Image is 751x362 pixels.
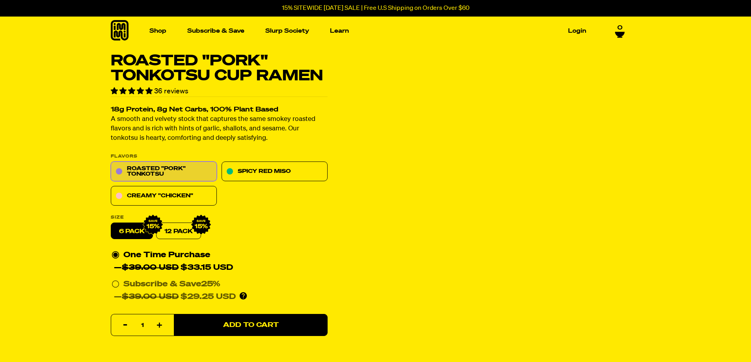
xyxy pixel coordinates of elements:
a: 12 Pack [156,223,201,239]
button: Add to Cart [174,314,328,336]
span: 25% [201,280,220,288]
p: 15% SITEWIDE [DATE] SALE | Free U.S Shipping on Orders Over $60 [282,5,470,12]
div: — $33.15 USD [114,262,233,274]
div: — $29.25 USD [114,291,236,303]
nav: Main navigation [146,17,589,45]
span: 36 reviews [154,88,188,95]
a: Shop [146,25,170,37]
del: $39.00 USD [122,264,179,272]
del: $39.00 USD [122,293,179,301]
img: IMG_9632.png [143,215,163,235]
span: 0 [617,23,622,30]
h1: Roasted "Pork" Tonkotsu Cup Ramen [111,54,328,84]
a: Subscribe & Save [184,25,248,37]
span: 4.75 stars [111,88,154,95]
a: Slurp Society [262,25,312,37]
label: 6 pack [111,223,153,239]
a: Learn [327,25,352,37]
img: IMG_9632.png [191,215,211,235]
span: Add to Cart [223,322,278,329]
a: 0 [615,23,625,37]
a: Login [565,25,589,37]
p: Flavors [111,154,328,159]
a: Roasted "Pork" Tonkotsu [111,162,217,182]
div: One Time Purchase [112,249,327,274]
input: quantity [116,315,169,337]
h2: 18g Protein, 8g Net Carbs, 100% Plant Based [111,107,328,113]
label: Size [111,215,328,220]
div: Subscribe & Save [123,278,220,291]
p: A smooth and velvety stock that captures the same smokey roasted flavors and is rich with hints o... [111,115,328,143]
a: Creamy "Chicken" [111,186,217,206]
a: Spicy Red Miso [222,162,328,182]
